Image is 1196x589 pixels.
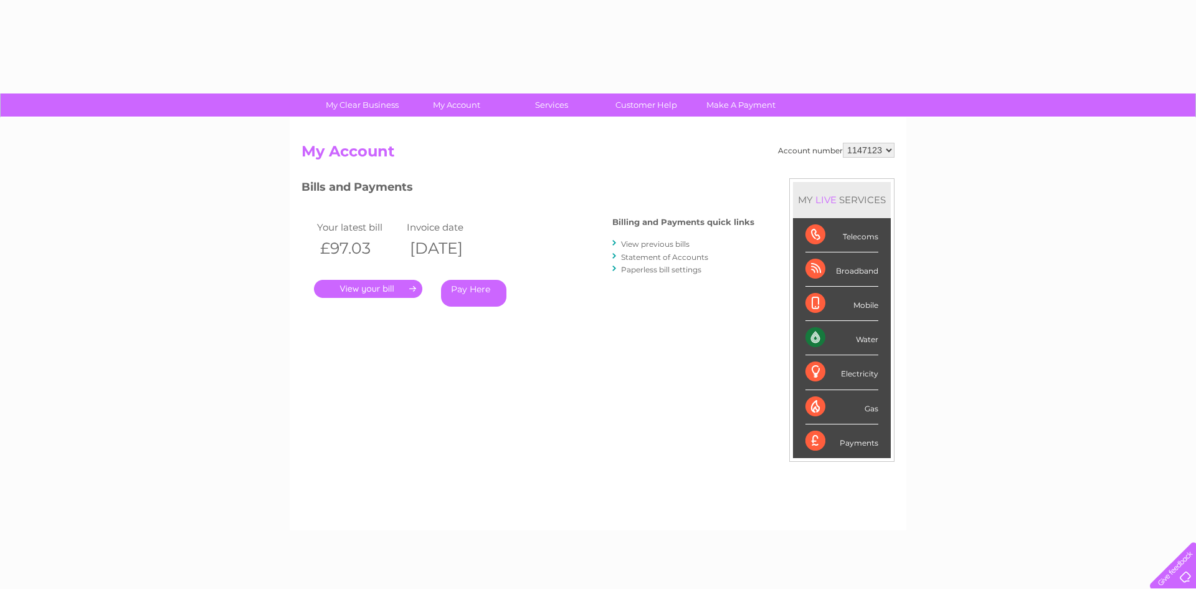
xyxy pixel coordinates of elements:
[441,280,506,307] a: Pay Here
[314,280,422,298] a: .
[690,93,792,117] a: Make A Payment
[805,424,878,458] div: Payments
[612,218,754,227] h4: Billing and Payments quick links
[301,178,754,200] h3: Bills and Payments
[314,219,404,236] td: Your latest bill
[621,252,708,262] a: Statement of Accounts
[595,93,698,117] a: Customer Help
[314,236,404,261] th: £97.03
[805,252,878,287] div: Broadband
[500,93,603,117] a: Services
[406,93,508,117] a: My Account
[621,265,701,274] a: Paperless bill settings
[301,143,895,166] h2: My Account
[793,182,891,218] div: MY SERVICES
[404,219,493,236] td: Invoice date
[778,143,895,158] div: Account number
[404,236,493,261] th: [DATE]
[311,93,414,117] a: My Clear Business
[805,218,878,252] div: Telecoms
[805,321,878,355] div: Water
[813,194,839,206] div: LIVE
[805,355,878,390] div: Electricity
[621,239,690,249] a: View previous bills
[805,390,878,424] div: Gas
[805,287,878,321] div: Mobile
